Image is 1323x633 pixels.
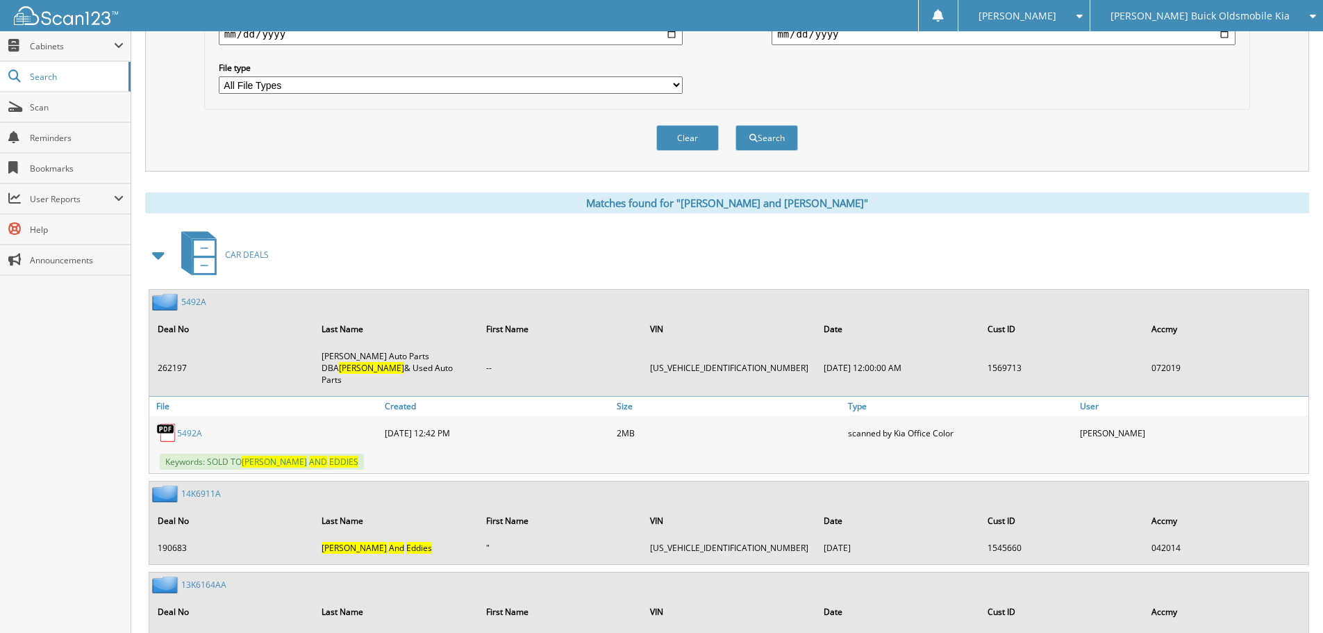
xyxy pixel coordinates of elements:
[181,579,226,591] a: 13K6164AA
[219,23,683,45] input: start
[479,598,642,626] th: First Name
[817,598,979,626] th: Date
[1076,419,1308,447] div: [PERSON_NAME]
[145,192,1309,213] div: Matches found for "[PERSON_NAME] and [PERSON_NAME]"
[30,254,124,266] span: Announcements
[844,419,1076,447] div: scanned by Kia Office Color
[315,315,478,343] th: Last Name
[479,315,642,343] th: First Name
[160,454,364,470] span: Keywords: SOLD TO
[315,345,478,391] td: [PERSON_NAME] Auto Parts DBA & Used Auto Parts
[149,397,381,416] a: File
[152,576,181,593] img: folder2.png
[14,6,118,25] img: scan123-logo-white.svg
[643,345,815,391] td: [US_VEHICLE_IDENTIFICATION_NUMBER]
[479,507,642,535] th: First Name
[772,23,1235,45] input: end
[981,315,1143,343] th: Cust ID
[177,427,202,439] a: 5492A
[30,224,124,236] span: Help
[1076,397,1308,416] a: User
[817,315,979,343] th: Date
[981,507,1143,535] th: Cust ID
[979,12,1056,20] span: [PERSON_NAME]
[656,125,719,151] button: Clear
[817,345,979,391] td: [DATE] 12:00:00 AM
[151,507,313,535] th: Deal No
[322,542,387,554] span: [PERSON_NAME]
[30,163,124,174] span: Bookmarks
[735,125,798,151] button: Search
[151,598,313,626] th: Deal No
[151,315,313,343] th: Deal No
[315,507,478,535] th: Last Name
[181,488,221,500] a: 14K6911A
[643,315,815,343] th: VIN
[339,362,404,374] span: [PERSON_NAME]
[1254,566,1323,633] iframe: Chat Widget
[152,293,181,311] img: folder2.png
[479,536,642,559] td: "
[1145,598,1307,626] th: Accmy
[817,536,979,559] td: [DATE]
[389,542,404,554] span: And
[981,536,1143,559] td: 1545660
[381,419,613,447] div: [DATE] 12:42 PM
[225,249,269,261] span: CAR DEALS
[181,296,206,308] a: 5492A
[1145,345,1307,391] td: 072019
[817,507,979,535] th: Date
[1145,536,1307,559] td: 042014
[381,397,613,416] a: Created
[156,422,177,443] img: PDF.png
[981,598,1143,626] th: Cust ID
[309,456,327,468] span: AND
[173,227,269,282] a: CAR DEALS
[219,62,683,74] label: File type
[643,536,815,559] td: [US_VEHICLE_IDENTIFICATION_NUMBER]
[643,507,815,535] th: VIN
[315,598,478,626] th: Last Name
[30,71,122,83] span: Search
[479,345,642,391] td: --
[844,397,1076,416] a: Type
[329,456,358,468] span: EDDIES
[151,536,313,559] td: 190683
[1145,507,1307,535] th: Accmy
[406,542,432,554] span: Eddies
[30,193,114,205] span: User Reports
[613,397,845,416] a: Size
[30,101,124,113] span: Scan
[242,456,307,468] span: [PERSON_NAME]
[152,485,181,502] img: folder2.png
[1145,315,1307,343] th: Accmy
[1110,12,1290,20] span: [PERSON_NAME] Buick Oldsmobile Kia
[613,419,845,447] div: 2MB
[30,132,124,144] span: Reminders
[643,598,815,626] th: VIN
[981,345,1143,391] td: 1569713
[30,40,114,52] span: Cabinets
[151,345,313,391] td: 262197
